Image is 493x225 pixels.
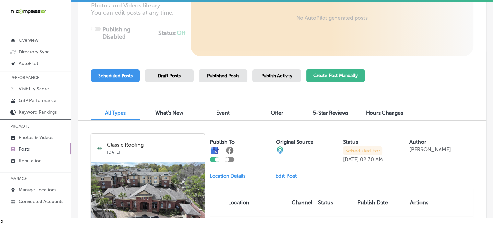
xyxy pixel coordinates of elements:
[313,110,348,116] span: 5-Star Reviews
[155,110,183,116] span: What's New
[343,156,359,163] p: [DATE]
[360,156,383,163] p: 02:30 AM
[19,38,38,43] p: Overview
[19,49,50,55] p: Directory Sync
[19,109,57,115] p: Keyword Rankings
[409,146,451,152] p: [PERSON_NAME]
[19,135,53,140] p: Photos & Videos
[210,173,246,179] p: Location Details
[306,69,365,82] button: Create Post Manually
[407,189,431,216] th: Actions
[355,189,407,216] th: Publish Date
[105,110,126,116] span: All Types
[276,139,313,145] label: Original Source
[10,8,46,15] img: 660ab0bf-5cc7-4cb8-ba1c-48b5ae0f18e60NCTV_CLogo_TV_Black_-500x88.png
[343,139,358,145] label: Status
[19,86,49,92] p: Visibility Score
[271,110,283,116] span: Offer
[276,173,302,179] a: Edit Post
[19,146,30,152] p: Posts
[96,144,104,152] img: logo
[19,199,63,204] p: Connected Accounts
[107,148,200,155] p: [DATE]
[409,139,426,145] label: Author
[19,187,56,193] p: Manage Locations
[107,142,200,148] p: Classic Roofing
[366,110,403,116] span: Hours Changes
[343,146,382,155] p: Scheduled For
[216,110,230,116] span: Event
[210,189,289,216] th: Location
[158,73,181,79] span: Draft Posts
[289,189,315,216] th: Channel
[261,73,292,79] span: Publish Activity
[98,73,133,79] span: Scheduled Posts
[210,139,235,145] label: Publish To
[19,98,56,103] p: GBP Performance
[276,146,284,154] img: cba84b02adce74ede1fb4a8549a95eca.png
[207,73,239,79] span: Published Posts
[19,158,41,163] p: Reputation
[315,189,355,216] th: Status
[19,61,38,66] p: AutoPilot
